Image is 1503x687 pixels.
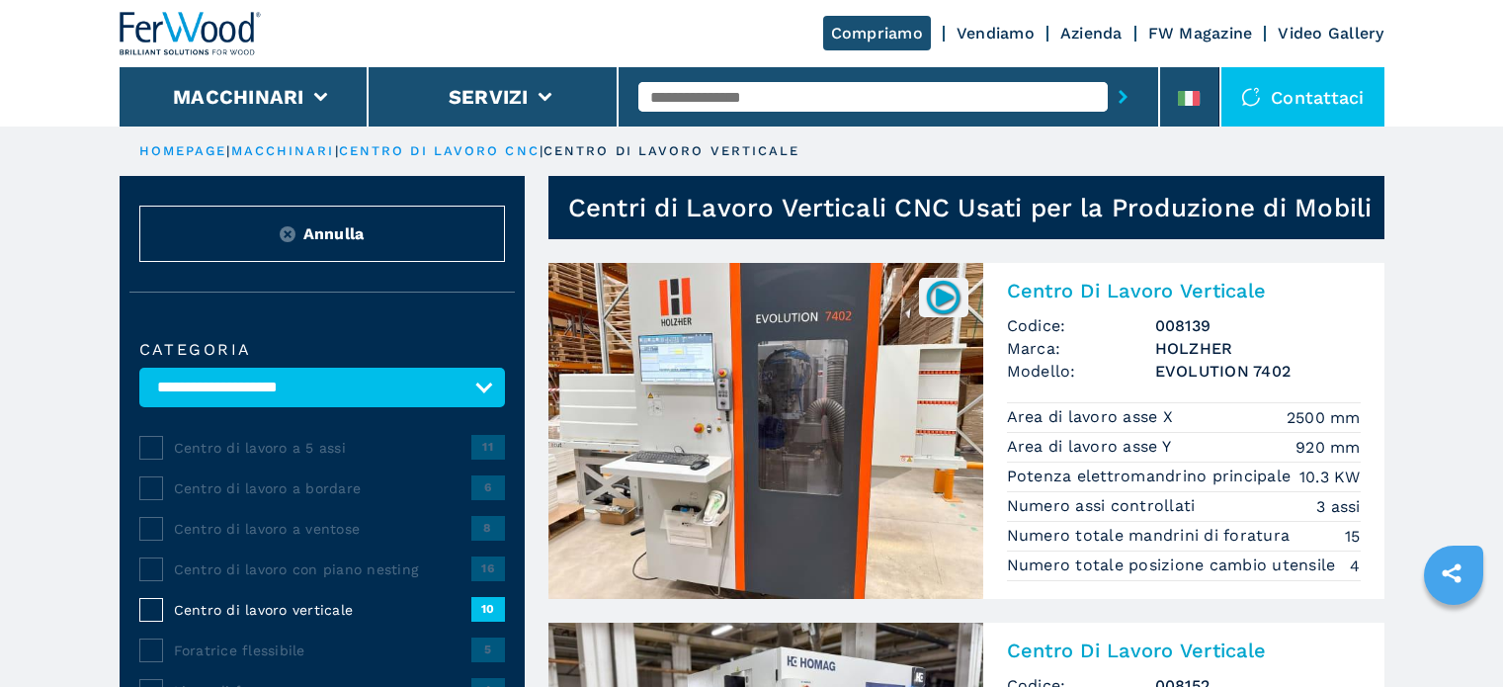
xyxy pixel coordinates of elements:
[120,12,262,55] img: Ferwood
[303,222,365,245] span: Annulla
[226,143,230,158] span: |
[1299,466,1361,488] em: 10.3 KW
[1007,555,1341,576] p: Numero totale posizione cambio utensile
[1007,639,1361,662] h2: Centro Di Lavoro Verticale
[1155,337,1361,360] h3: HOLZHER
[1427,549,1476,598] a: sharethis
[471,516,505,540] span: 8
[1007,495,1201,517] p: Numero assi controllati
[471,435,505,459] span: 11
[1316,495,1361,518] em: 3 assi
[174,478,471,498] span: Centro di lavoro a bordare
[548,263,1384,599] a: Centro Di Lavoro Verticale HOLZHER EVOLUTION 7402008139Centro Di Lavoro VerticaleCodice:008139Mar...
[924,278,962,316] img: 008139
[471,638,505,661] span: 5
[823,16,931,50] a: Compriamo
[471,597,505,621] span: 10
[1007,525,1295,547] p: Numero totale mandrini di foratura
[174,438,471,458] span: Centro di lavoro a 5 assi
[1295,436,1361,459] em: 920 mm
[1060,24,1123,43] a: Azienda
[1419,598,1488,672] iframe: Chat
[471,557,505,580] span: 16
[1007,406,1179,428] p: Area di lavoro asse X
[1155,360,1361,383] h3: EVOLUTION 7402
[280,226,295,242] img: Reset
[540,143,543,158] span: |
[174,600,471,620] span: Centro di lavoro verticale
[1278,24,1383,43] a: Video Gallery
[1148,24,1253,43] a: FW Magazine
[231,143,335,158] a: macchinari
[1007,436,1177,458] p: Area di lavoro asse Y
[139,342,505,358] label: Categoria
[449,85,529,109] button: Servizi
[1287,406,1361,429] em: 2500 mm
[139,143,227,158] a: HOMEPAGE
[957,24,1035,43] a: Vendiamo
[543,142,800,160] p: centro di lavoro verticale
[339,143,540,158] a: centro di lavoro cnc
[1155,314,1361,337] h3: 008139
[568,192,1373,223] h1: Centri di Lavoro Verticali CNC Usati per la Produzione di Mobili
[1007,314,1155,337] span: Codice:
[1350,555,1360,577] em: 4
[1345,525,1361,548] em: 15
[174,519,471,539] span: Centro di lavoro a ventose
[1241,87,1261,107] img: Contattaci
[1007,337,1155,360] span: Marca:
[1108,74,1138,120] button: submit-button
[174,641,471,660] span: Foratrice flessibile
[1007,279,1361,302] h2: Centro Di Lavoro Verticale
[1221,67,1384,127] div: Contattaci
[1007,360,1155,383] span: Modello:
[173,85,304,109] button: Macchinari
[1007,466,1296,487] p: Potenza elettromandrino principale
[139,206,505,262] button: ResetAnnulla
[548,263,983,599] img: Centro Di Lavoro Verticale HOLZHER EVOLUTION 7402
[471,475,505,499] span: 6
[174,559,471,579] span: Centro di lavoro con piano nesting
[335,143,339,158] span: |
